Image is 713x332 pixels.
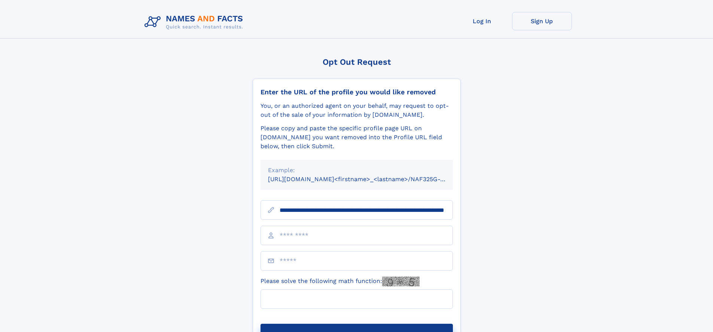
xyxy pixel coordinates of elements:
[260,124,453,151] div: Please copy and paste the specific profile page URL on [DOMAIN_NAME] you want removed into the Pr...
[512,12,572,30] a: Sign Up
[452,12,512,30] a: Log In
[253,57,461,67] div: Opt Out Request
[141,12,249,32] img: Logo Names and Facts
[268,176,467,183] small: [URL][DOMAIN_NAME]<firstname>_<lastname>/NAF325G-xxxxxxxx
[260,101,453,119] div: You, or an authorized agent on your behalf, may request to opt-out of the sale of your informatio...
[260,88,453,96] div: Enter the URL of the profile you would like removed
[260,277,420,286] label: Please solve the following math function:
[268,166,445,175] div: Example:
